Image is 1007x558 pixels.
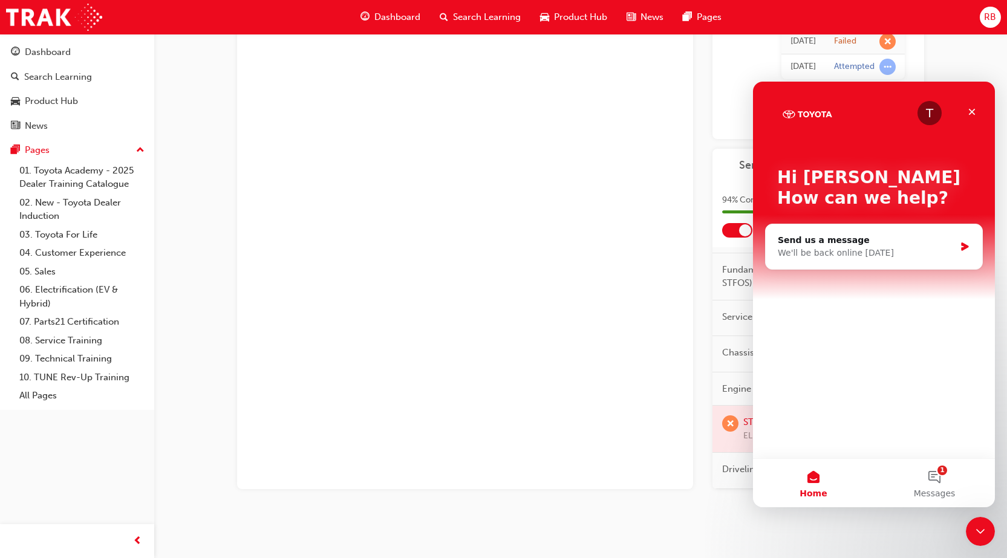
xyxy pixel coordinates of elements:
[673,5,731,30] a: pages-iconPages
[360,10,370,25] span: guage-icon
[15,161,149,193] a: 01. Toyota Academy - 2025 Dealer Training Catalogue
[15,331,149,350] a: 08. Service Training
[722,462,846,476] span: Driveline Service (T21-STDLS)
[540,10,549,25] span: car-icon
[722,310,851,324] span: Service Operations (T21-STSO)
[683,10,692,25] span: pages-icon
[15,225,149,244] a: 03. Toyota For Life
[984,10,996,24] span: RB
[554,10,607,24] span: Product Hub
[15,368,149,387] a: 10. TUNE Rev-Up Training
[5,115,149,137] a: News
[15,386,149,405] a: All Pages
[15,349,149,368] a: 09. Technical Training
[5,66,149,88] a: Search Learning
[15,262,149,281] a: 05. Sales
[11,145,20,156] span: pages-icon
[24,70,92,84] div: Search Learning
[5,39,149,139] button: DashboardSearch LearningProduct HubNews
[753,82,995,507] iframe: Intercom live chat
[133,534,142,549] span: prev-icon
[15,313,149,331] a: 07. Parts21 Certification
[790,34,816,48] div: Mon Feb 17 2025 19:02:26 GMT+0800 (Australian Western Standard Time)
[453,10,521,24] span: Search Learning
[5,139,149,161] button: Pages
[430,5,530,30] a: search-iconSearch Learning
[11,72,19,83] span: search-icon
[15,193,149,225] a: 02. New - Toyota Dealer Induction
[11,96,20,107] span: car-icon
[136,143,145,158] span: up-icon
[5,90,149,112] a: Product Hub
[25,119,48,133] div: News
[879,59,896,75] span: learningRecordVerb_ATTEMPT-icon
[722,346,842,360] span: Chassis Service (T21-STCHS)
[640,10,663,24] span: News
[15,244,149,262] a: 04. Customer Experience
[11,121,20,132] span: news-icon
[980,7,1001,28] button: RB
[722,193,783,207] span: 94 % Completed
[15,281,149,313] a: 06. Electrification (EV & Hybrid)
[722,382,838,396] span: Engine Service (T21-STENS)
[11,47,20,58] span: guage-icon
[351,5,430,30] a: guage-iconDashboard
[697,10,722,24] span: Pages
[722,415,738,432] span: learningRecordVerb_FAIL-icon
[966,517,995,546] iframe: Intercom live chat
[25,94,78,108] div: Product Hub
[834,61,875,73] div: Attempted
[722,158,914,172] a: Service Technician Certification
[617,5,673,30] a: news-iconNews
[6,4,102,31] img: Trak
[5,41,149,63] a: Dashboard
[879,33,896,50] span: learningRecordVerb_FAIL-icon
[627,10,636,25] span: news-icon
[790,60,816,74] div: Mon Feb 17 2025 19:01:02 GMT+0800 (Australian Western Standard Time)
[722,263,851,290] span: Fundamentals of Service (T21-STFOS)
[25,143,50,157] div: Pages
[374,10,420,24] span: Dashboard
[440,10,448,25] span: search-icon
[25,45,71,59] div: Dashboard
[834,36,856,47] div: Failed
[530,5,617,30] a: car-iconProduct Hub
